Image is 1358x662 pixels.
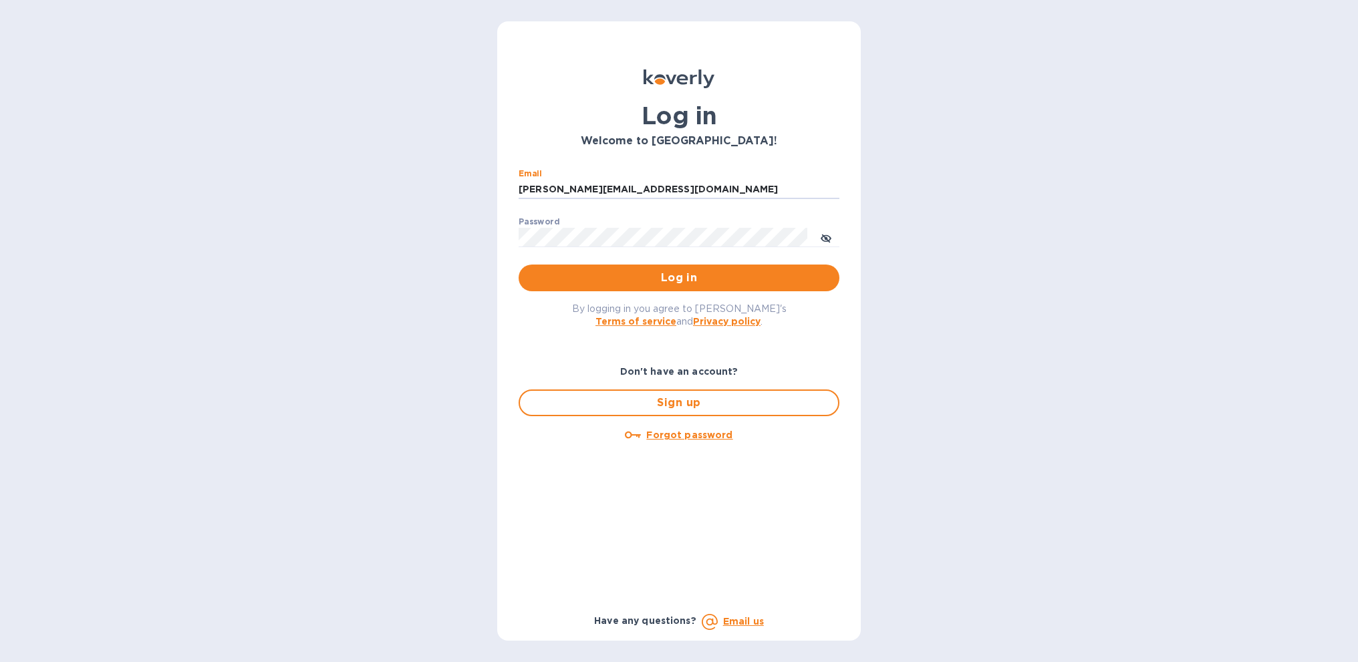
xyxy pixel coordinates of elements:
input: Enter email address [519,180,839,200]
b: Don't have an account? [620,366,738,377]
button: Sign up [519,389,839,416]
label: Email [519,170,542,178]
button: toggle password visibility [813,224,839,251]
button: Log in [519,265,839,291]
u: Forgot password [646,430,732,440]
b: Have any questions? [594,615,696,626]
span: By logging in you agree to [PERSON_NAME]'s and . [572,303,787,327]
span: Sign up [531,395,827,411]
h1: Log in [519,102,839,130]
h3: Welcome to [GEOGRAPHIC_DATA]! [519,135,839,148]
a: Terms of service [595,316,676,327]
span: Log in [529,270,829,286]
label: Password [519,218,559,226]
img: Koverly [644,69,714,88]
a: Email us [723,616,764,627]
a: Privacy policy [693,316,761,327]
